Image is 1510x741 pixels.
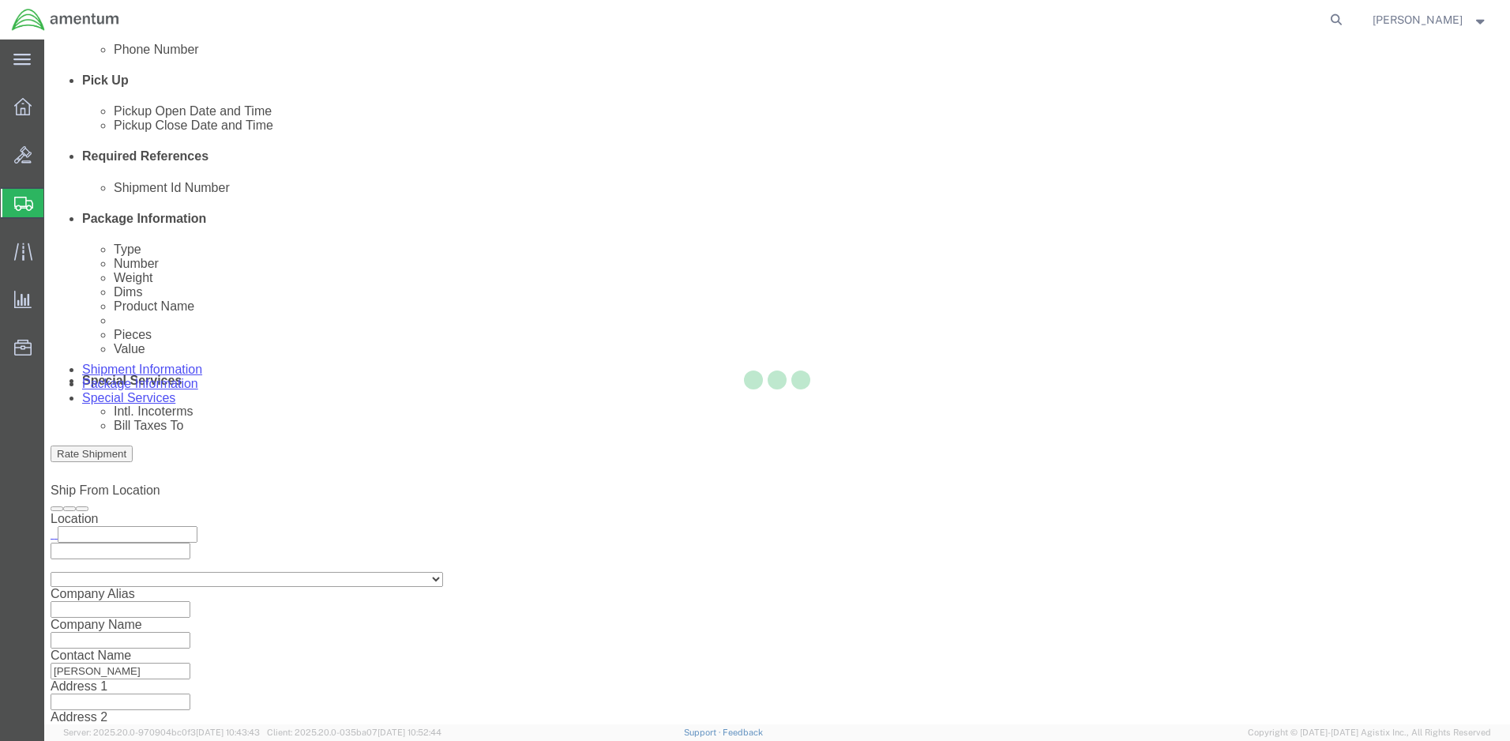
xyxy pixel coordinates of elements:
span: Client: 2025.20.0-035ba07 [267,728,441,737]
img: logo [11,8,120,32]
span: [DATE] 10:43:43 [196,728,260,737]
span: [DATE] 10:52:44 [377,728,441,737]
a: Feedback [723,728,763,737]
span: Server: 2025.20.0-970904bc0f3 [63,728,260,737]
span: Ronald Pineda [1373,11,1463,28]
a: Support [684,728,723,737]
span: Copyright © [DATE]-[DATE] Agistix Inc., All Rights Reserved [1248,726,1491,739]
button: [PERSON_NAME] [1372,10,1489,29]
